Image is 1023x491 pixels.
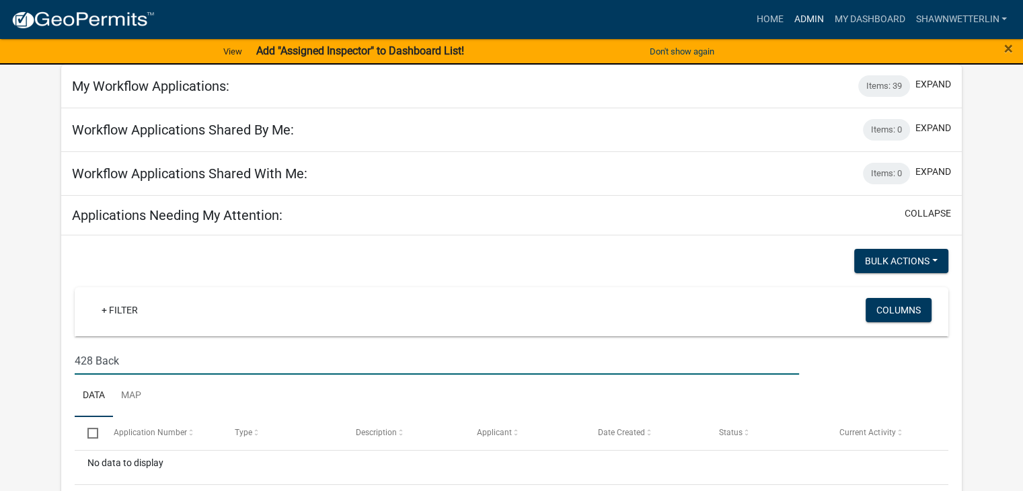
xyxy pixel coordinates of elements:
[235,428,252,437] span: Type
[75,375,113,418] a: Data
[342,417,463,449] datatable-header-cell: Description
[827,417,948,449] datatable-header-cell: Current Activity
[356,428,397,437] span: Description
[72,165,307,182] h5: Workflow Applications Shared With Me:
[113,375,149,418] a: Map
[751,7,788,32] a: Home
[706,417,827,449] datatable-header-cell: Status
[915,165,951,179] button: expand
[1004,40,1013,56] button: Close
[1004,39,1013,58] span: ×
[463,417,584,449] datatable-header-cell: Applicant
[866,298,932,322] button: Columns
[75,347,799,375] input: Search for applications
[256,44,463,57] strong: Add "Assigned Inspector" to Dashboard List!
[863,119,910,141] div: Items: 0
[72,207,282,223] h5: Applications Needing My Attention:
[75,417,100,449] datatable-header-cell: Select
[72,78,229,94] h5: My Workflow Applications:
[644,40,720,63] button: Don't show again
[221,417,342,449] datatable-header-cell: Type
[858,75,910,97] div: Items: 39
[218,40,248,63] a: View
[114,428,187,437] span: Application Number
[863,163,910,184] div: Items: 0
[829,7,910,32] a: My Dashboard
[584,417,706,449] datatable-header-cell: Date Created
[915,77,951,91] button: expand
[72,122,294,138] h5: Workflow Applications Shared By Me:
[910,7,1012,32] a: ShawnWetterlin
[854,249,948,273] button: Bulk Actions
[788,7,829,32] a: Admin
[75,451,948,484] div: No data to display
[100,417,221,449] datatable-header-cell: Application Number
[718,428,742,437] span: Status
[915,121,951,135] button: expand
[476,428,511,437] span: Applicant
[91,298,149,322] a: + Filter
[839,428,895,437] span: Current Activity
[905,206,951,221] button: collapse
[597,428,644,437] span: Date Created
